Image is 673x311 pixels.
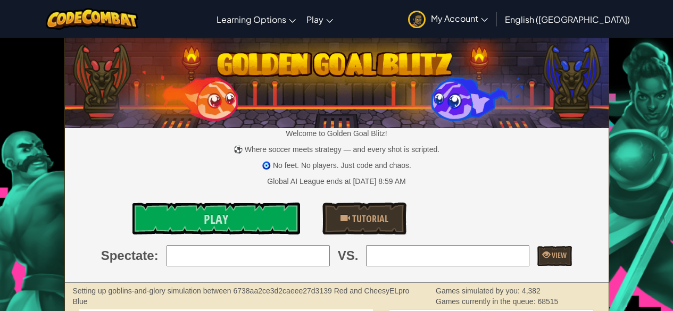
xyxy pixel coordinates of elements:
[436,297,537,306] span: Games currently in the queue:
[65,144,609,155] p: ⚽ Where soccer meets strategy — and every shot is scripted.
[322,203,406,234] a: Tutorial
[301,5,338,33] a: Play
[217,14,286,25] span: Learning Options
[101,247,154,265] span: Spectate
[211,5,301,33] a: Learning Options
[537,297,558,306] span: 68515
[403,2,493,36] a: My Account
[267,176,405,187] div: Global AI League ends at [DATE] 8:59 AM
[65,128,609,139] p: Welcome to Golden Goal Blitz!
[500,5,635,33] a: English ([GEOGRAPHIC_DATA])
[306,14,323,25] span: Play
[338,247,359,265] span: VS.
[65,160,609,171] p: 🧿 No feet. No players. Just code and chaos.
[550,250,567,260] span: View
[46,8,139,30] img: CodeCombat logo
[154,247,159,265] span: :
[65,33,609,128] img: Golden Goal
[350,212,388,225] span: Tutorial
[73,287,410,306] strong: Setting up goblins-and-glory simulation between 6738aa2ce3d2caeee27d3139 Red and CheesyELpro Blue
[431,13,488,24] span: My Account
[522,287,541,295] span: 4,382
[408,11,426,28] img: avatar
[436,287,522,295] span: Games simulated by you:
[505,14,630,25] span: English ([GEOGRAPHIC_DATA])
[204,211,228,228] span: Play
